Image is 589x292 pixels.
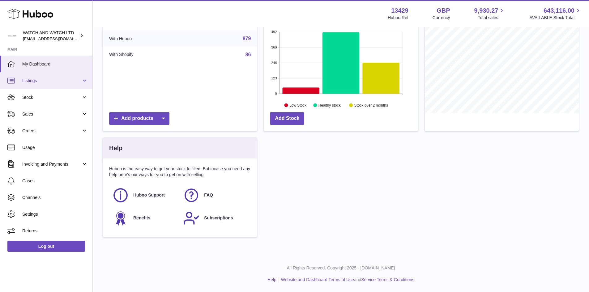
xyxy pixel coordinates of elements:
[474,6,498,15] span: 9,930.27
[22,78,81,84] span: Listings
[22,95,81,100] span: Stock
[474,6,506,21] a: 9,930.27 Total sales
[544,6,574,15] span: 643,116.00
[391,6,408,15] strong: 13429
[22,161,81,167] span: Invoicing and Payments
[22,228,88,234] span: Returns
[270,112,304,125] a: Add Stock
[109,166,251,178] p: Huboo is the easy way to get your stock fulfilled. But incase you need any help here's our ways f...
[22,128,81,134] span: Orders
[7,31,17,40] img: internalAdmin-13429@internal.huboo.com
[109,144,122,152] h3: Help
[267,277,276,282] a: Help
[289,103,307,107] text: Low Stock
[361,277,414,282] a: Service Terms & Conditions
[318,103,341,107] text: Healthy stock
[22,111,81,117] span: Sales
[7,241,85,252] a: Log out
[388,15,408,21] div: Huboo Ref
[112,187,177,204] a: Huboo Support
[204,215,233,221] span: Subscriptions
[112,210,177,226] a: Benefits
[354,103,388,107] text: Stock over 2 months
[22,145,88,150] span: Usage
[133,192,165,198] span: Huboo Support
[243,36,251,41] a: 879
[271,45,277,49] text: 369
[22,178,88,184] span: Cases
[529,15,582,21] span: AVAILABLE Stock Total
[23,36,91,41] span: [EMAIL_ADDRESS][DOMAIN_NAME]
[271,61,277,65] text: 246
[529,6,582,21] a: 643,116.00 AVAILABLE Stock Total
[245,52,251,57] a: 86
[204,192,213,198] span: FAQ
[109,112,169,125] a: Add products
[22,195,88,201] span: Channels
[271,30,277,34] text: 492
[183,210,248,226] a: Subscriptions
[22,211,88,217] span: Settings
[433,15,450,21] div: Currency
[437,6,450,15] strong: GBP
[183,187,248,204] a: FAQ
[271,76,277,80] text: 123
[103,31,186,47] td: With Huboo
[23,30,79,42] div: WATCH AND WATCH LTD
[103,47,186,63] td: With Shopify
[281,277,354,282] a: Website and Dashboard Terms of Use
[279,277,414,283] li: and
[478,15,505,21] span: Total sales
[133,215,150,221] span: Benefits
[98,265,584,271] p: All Rights Reserved. Copyright 2025 - [DOMAIN_NAME]
[275,92,277,95] text: 0
[22,61,88,67] span: My Dashboard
